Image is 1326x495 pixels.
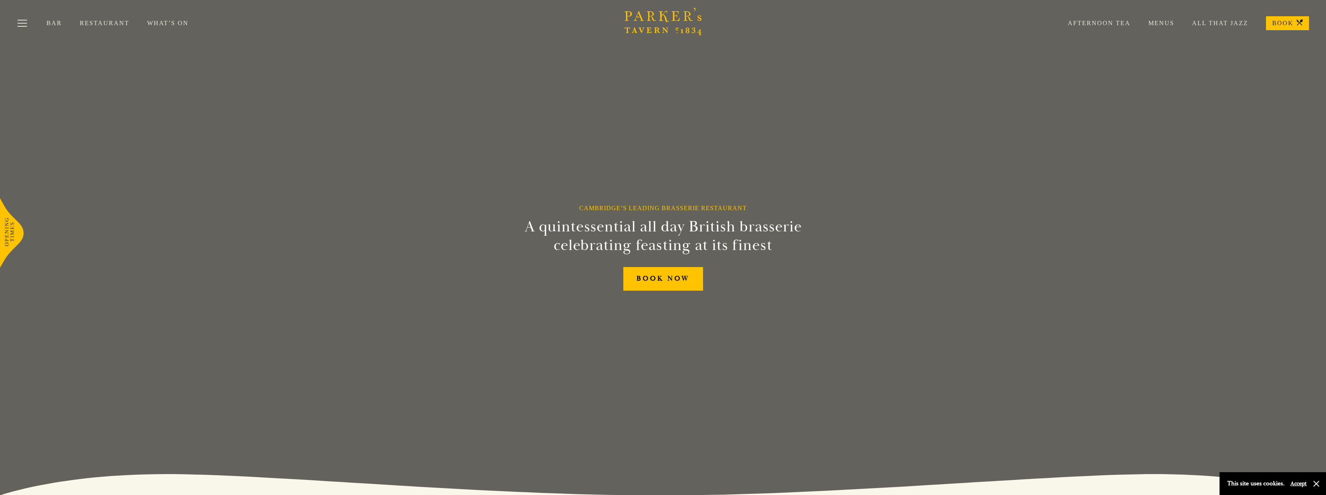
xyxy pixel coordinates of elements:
h2: A quintessential all day British brasserie celebrating feasting at its finest [487,218,840,255]
p: This site uses cookies. [1227,478,1285,489]
a: BOOK NOW [623,267,703,291]
button: Close and accept [1312,480,1320,488]
button: Accept [1290,480,1307,487]
h1: Cambridge’s Leading Brasserie Restaurant [579,204,747,212]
